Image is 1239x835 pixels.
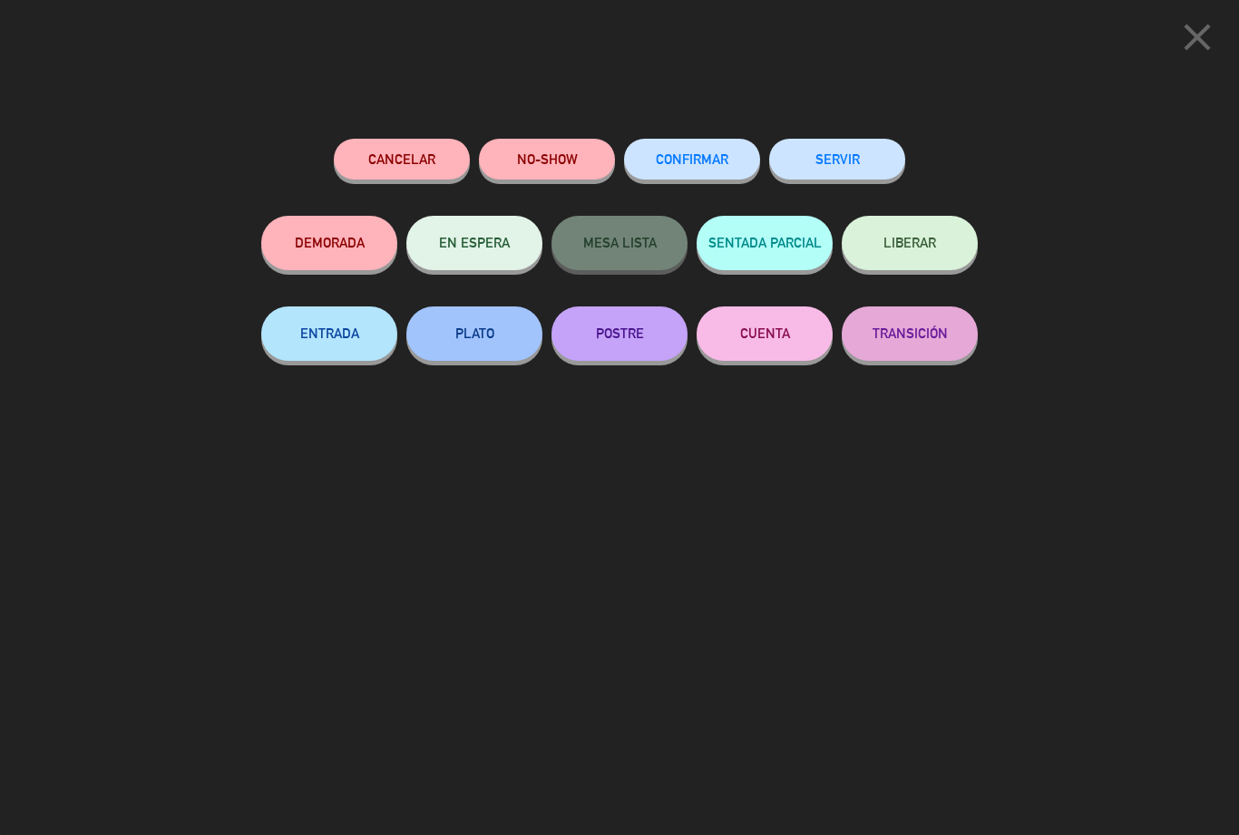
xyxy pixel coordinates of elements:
button: PLATO [406,306,542,361]
button: SERVIR [769,139,905,180]
button: ENTRADA [261,306,397,361]
span: LIBERAR [883,235,936,250]
i: close [1175,15,1220,60]
button: POSTRE [551,306,688,361]
button: LIBERAR [842,216,978,270]
button: MESA LISTA [551,216,688,270]
button: NO-SHOW [479,139,615,180]
button: close [1169,14,1225,67]
button: SENTADA PARCIAL [697,216,833,270]
span: CONFIRMAR [656,151,728,167]
button: DEMORADA [261,216,397,270]
button: EN ESPERA [406,216,542,270]
button: Cancelar [334,139,470,180]
button: CONFIRMAR [624,139,760,180]
button: CUENTA [697,306,833,361]
button: TRANSICIÓN [842,306,978,361]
